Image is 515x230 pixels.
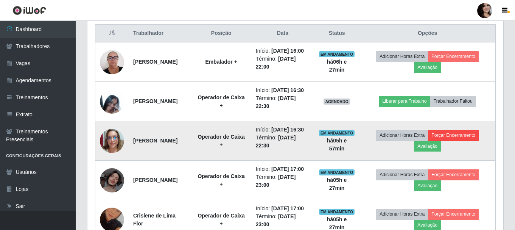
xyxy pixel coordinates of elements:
th: Opções [359,25,495,42]
th: Data [251,25,314,42]
time: [DATE] 16:00 [271,48,304,54]
img: 1756344259057.jpeg [100,46,124,78]
li: Término: [256,213,310,228]
time: [DATE] 16:30 [271,127,304,133]
time: [DATE] 17:00 [271,205,304,211]
li: Término: [256,94,310,110]
li: Início: [256,47,310,55]
li: Início: [256,86,310,94]
strong: há 05 h e 27 min [327,177,347,191]
button: Forçar Encerramento [428,209,479,219]
strong: há 06 h e 27 min [327,59,347,73]
button: Avaliação [414,141,441,152]
img: CoreUI Logo [12,6,46,15]
li: Início: [256,205,310,213]
button: Liberar para Trabalho [379,96,430,106]
button: Forçar Encerramento [428,51,479,62]
li: Término: [256,173,310,189]
span: EM ANDAMENTO [319,169,355,175]
th: Status [314,25,359,42]
button: Adicionar Horas Extra [376,169,428,180]
img: 1697220475229.jpeg [100,168,124,192]
strong: Operador de Caixa + [198,213,245,227]
button: Adicionar Horas Extra [376,209,428,219]
img: 1734315233466.jpeg [100,129,124,153]
button: Adicionar Horas Extra [376,51,428,62]
th: Posição [191,25,251,42]
strong: Crislene de Lima Flor [133,213,176,227]
li: Término: [256,134,310,150]
strong: [PERSON_NAME] [133,177,177,183]
time: [DATE] 17:00 [271,166,304,172]
strong: Operador de Caixa + [198,173,245,187]
span: EM ANDAMENTO [319,51,355,57]
strong: [PERSON_NAME] [133,98,177,104]
strong: Operador de Caixa + [198,94,245,108]
span: AGENDADO [324,99,350,105]
span: EM ANDAMENTO [319,130,355,136]
strong: Operador de Caixa + [198,134,245,148]
strong: há 05 h e 57 min [327,138,347,152]
button: Forçar Encerramento [428,169,479,180]
img: 1694631662259.jpeg [100,85,124,117]
button: Avaliação [414,62,441,73]
button: Adicionar Horas Extra [376,130,428,141]
li: Início: [256,126,310,134]
button: Forçar Encerramento [428,130,479,141]
button: Trabalhador Faltou [430,96,476,106]
span: EM ANDAMENTO [319,209,355,215]
button: Avaliação [414,180,441,191]
time: [DATE] 16:30 [271,87,304,93]
strong: Embalador + [205,59,237,65]
strong: [PERSON_NAME] [133,59,177,65]
strong: [PERSON_NAME] [133,138,177,144]
li: Término: [256,55,310,71]
li: Início: [256,165,310,173]
th: Trabalhador [129,25,191,42]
